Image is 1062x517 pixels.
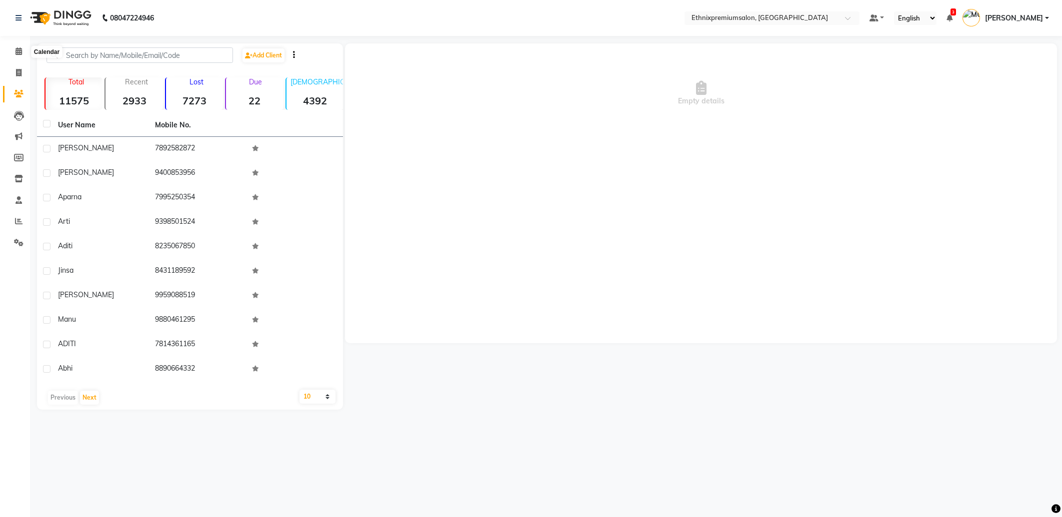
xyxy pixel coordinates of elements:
[946,13,952,22] a: 3
[950,8,956,15] span: 3
[58,241,72,250] span: Aditi
[105,94,162,107] strong: 2933
[286,94,343,107] strong: 4392
[149,235,246,259] td: 8235067850
[46,47,233,63] input: Search by Name/Mobile/Email/Code
[290,77,343,86] p: [DEMOGRAPHIC_DATA]
[149,357,246,382] td: 8890664332
[149,333,246,357] td: 7814361165
[149,161,246,186] td: 9400853956
[58,217,70,226] span: Arti
[25,4,94,32] img: logo
[58,315,76,324] span: Manu
[962,9,980,26] img: MUSTHAFA
[149,210,246,235] td: 9398501524
[149,114,246,137] th: Mobile No.
[110,4,154,32] b: 08047224946
[58,339,76,348] span: ADITI
[58,143,114,152] span: [PERSON_NAME]
[149,284,246,308] td: 9959088519
[166,94,223,107] strong: 7273
[345,43,1057,143] div: Empty details
[228,77,283,86] p: Due
[31,46,62,58] div: Calendar
[109,77,162,86] p: Recent
[985,13,1043,23] span: [PERSON_NAME]
[45,94,102,107] strong: 11575
[170,77,223,86] p: Lost
[149,186,246,210] td: 7995250354
[58,168,114,177] span: [PERSON_NAME]
[58,192,81,201] span: Aparna
[80,391,99,405] button: Next
[242,48,284,62] a: Add Client
[58,266,73,275] span: Jinsa
[58,290,114,299] span: [PERSON_NAME]
[52,114,149,137] th: User Name
[149,259,246,284] td: 8431189592
[49,77,102,86] p: Total
[149,308,246,333] td: 9880461295
[226,94,283,107] strong: 22
[58,364,72,373] span: Abhi
[149,137,246,161] td: 7892582872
